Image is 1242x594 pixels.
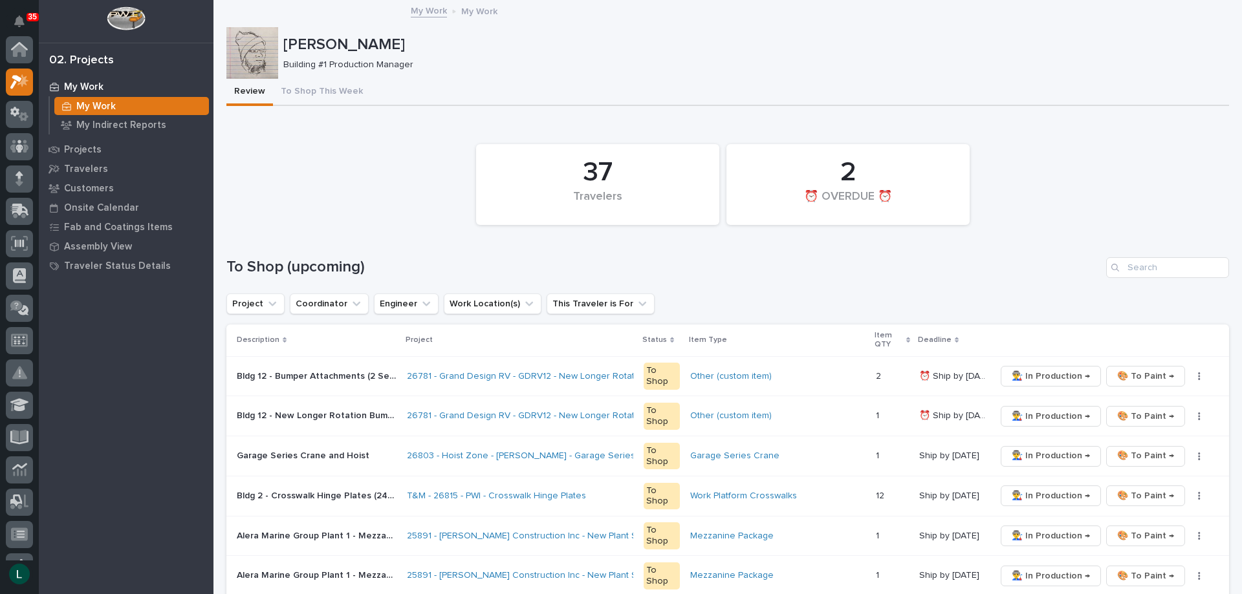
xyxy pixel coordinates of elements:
[39,159,213,178] a: Travelers
[1106,446,1185,467] button: 🎨 To Paint →
[690,451,779,461] a: Garage Series Crane
[50,97,213,115] a: My Work
[39,198,213,217] a: Onsite Calendar
[689,333,727,347] p: Item Type
[1012,568,1090,584] span: 👨‍🏭 In Production →
[642,333,667,347] p: Status
[919,408,988,421] p: ⏰ Ship by 8/22/25
[273,79,371,106] button: To Shop This Week
[1012,448,1090,463] span: 👨‍🏭 In Production →
[875,328,903,352] p: Item QTY
[39,237,213,256] a: Assembly View
[1106,257,1229,278] input: Search
[919,448,982,461] p: Ship by [DATE]
[226,436,1229,476] tr: Garage Series Crane and HoistGarage Series Crane and Hoist 26803 - Hoist Zone - [PERSON_NAME] - G...
[1106,366,1185,387] button: 🎨 To Paint →
[226,476,1229,516] tr: Bldg 2 - Crosswalk Hinge Plates (24" Long / 4.5" Wide)Bldg 2 - Crosswalk Hinge Plates (24" Long /...
[237,528,399,542] p: Alera Marine Group Plant 1 - Mezzanine #1
[876,408,882,421] p: 1
[406,333,433,347] p: Project
[918,333,952,347] p: Deadline
[1106,566,1185,586] button: 🎨 To Paint →
[644,562,680,589] div: To Shop
[39,217,213,237] a: Fab and Coatings Items
[16,16,33,36] div: Notifications35
[107,6,145,30] img: Workspace Logo
[690,531,774,542] a: Mezzanine Package
[49,54,114,68] div: 02. Projects
[644,443,680,470] div: To Shop
[28,12,37,21] p: 35
[64,222,173,233] p: Fab and Coatings Items
[226,396,1229,436] tr: Bldg 12 - New Longer Rotation BumperBldg 12 - New Longer Rotation Bumper 26781 - Grand Design RV ...
[919,528,982,542] p: Ship by [DATE]
[547,293,655,314] button: This Traveler is For
[1117,568,1174,584] span: 🎨 To Paint →
[919,488,982,502] p: Ship by [DATE]
[64,241,132,253] p: Assembly View
[1001,485,1101,506] button: 👨‍🏭 In Production →
[374,293,439,314] button: Engineer
[644,403,680,430] div: To Shop
[407,570,741,581] a: 25891 - [PERSON_NAME] Construction Inc - New Plant Setup - Mezzanine Project
[919,567,982,581] p: Ship by [DATE]
[1106,485,1185,506] button: 🎨 To Paint →
[1117,488,1174,504] span: 🎨 To Paint →
[498,190,697,217] div: Travelers
[748,190,948,217] div: ⏰ OVERDUE ⏰
[1012,528,1090,544] span: 👨‍🏭 In Production →
[39,178,213,198] a: Customers
[283,36,1224,54] p: [PERSON_NAME]
[290,293,369,314] button: Coordinator
[444,293,541,314] button: Work Location(s)
[6,560,33,588] button: users-avatar
[1012,488,1090,504] span: 👨‍🏭 In Production →
[748,156,948,189] div: 2
[226,356,1229,396] tr: Bldg 12 - Bumper Attachments (2 Sets)Bldg 12 - Bumper Attachments (2 Sets) 26781 - Grand Design R...
[6,8,33,35] button: Notifications
[76,101,116,112] p: My Work
[226,258,1101,277] h1: To Shop (upcoming)
[237,408,399,421] p: Bldg 12 - New Longer Rotation Bumper
[64,81,103,93] p: My Work
[1117,368,1174,384] span: 🎨 To Paint →
[690,410,772,421] a: Other (custom item)
[1106,406,1185,427] button: 🎨 To Paint →
[644,522,680,549] div: To Shop
[1001,366,1101,387] button: 👨‍🏭 In Production →
[39,77,213,96] a: My Work
[498,156,697,189] div: 37
[407,371,732,382] a: 26781 - Grand Design RV - GDRV12 - New Longer Rotation Bumper Attachment
[64,202,139,214] p: Onsite Calendar
[50,116,213,134] a: My Indirect Reports
[237,488,399,502] p: Bldg 2 - Crosswalk Hinge Plates (24" Long / 4.5" Wide)
[461,3,497,17] p: My Work
[407,410,732,421] a: 26781 - Grand Design RV - GDRV12 - New Longer Rotation Bumper Attachment
[876,488,887,502] p: 12
[1001,525,1101,546] button: 👨‍🏭 In Production →
[690,570,774,581] a: Mezzanine Package
[690,491,797,502] a: Work Platform Crosswalks
[876,368,884,382] p: 2
[237,333,279,347] p: Description
[644,483,680,510] div: To Shop
[411,3,447,17] a: My Work
[644,363,680,390] div: To Shop
[226,79,273,106] button: Review
[876,567,882,581] p: 1
[876,448,882,461] p: 1
[919,368,988,382] p: ⏰ Ship by 8/22/25
[1001,406,1101,427] button: 👨‍🏭 In Production →
[407,531,741,542] a: 25891 - [PERSON_NAME] Construction Inc - New Plant Setup - Mezzanine Project
[1106,525,1185,546] button: 🎨 To Paint →
[1001,566,1101,586] button: 👨‍🏭 In Production →
[237,448,372,461] p: Garage Series Crane and Hoist
[64,144,102,156] p: Projects
[283,59,1219,70] p: Building #1 Production Manager
[407,491,586,502] a: T&M - 26815 - PWI - Crosswalk Hinge Plates
[1001,446,1101,467] button: 👨‍🏭 In Production →
[237,368,399,382] p: Bldg 12 - Bumper Attachments (2 Sets)
[1012,408,1090,424] span: 👨‍🏭 In Production →
[1117,528,1174,544] span: 🎨 To Paint →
